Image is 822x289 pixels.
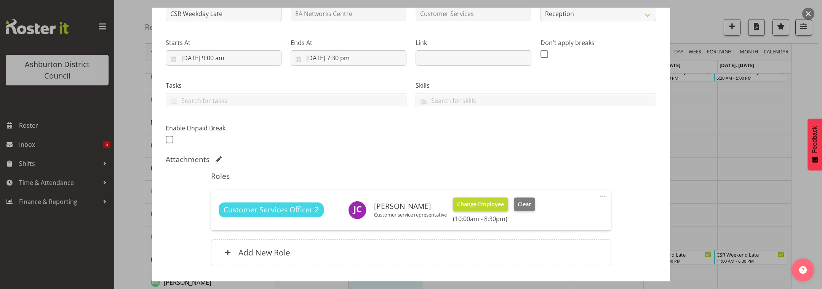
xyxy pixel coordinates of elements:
label: Starts At [166,38,281,47]
label: Skills [416,81,656,90]
input: Shift Instance Name [166,6,281,21]
span: Change Employee [457,200,504,209]
input: Search for skills [416,95,656,106]
label: Ends At [291,38,406,47]
button: Change Employee [453,197,508,211]
h6: [PERSON_NAME] [374,202,447,210]
h5: Roles [211,172,611,181]
label: Tasks [166,81,406,90]
span: Clear [518,200,531,209]
h6: (10:00am - 8:30pm) [453,215,535,223]
label: Enable Unpaid Break [166,124,281,133]
h6: Add New Role [238,247,290,257]
input: Click to select... [291,50,406,66]
h5: Attachments [166,155,209,164]
input: Click to select... [166,50,281,66]
button: Feedback - Show survey [808,119,822,170]
button: Clear [514,197,536,211]
img: jill-cullimore9741.jpg [348,201,366,219]
p: Customer service representative [374,212,447,218]
input: Search for tasks [166,95,406,106]
span: Feedback [811,126,818,153]
label: Link [416,38,531,47]
img: help-xxl-2.png [799,266,807,274]
label: Don't apply breaks [541,38,656,47]
span: Customer Services Officer 2 [224,204,319,215]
